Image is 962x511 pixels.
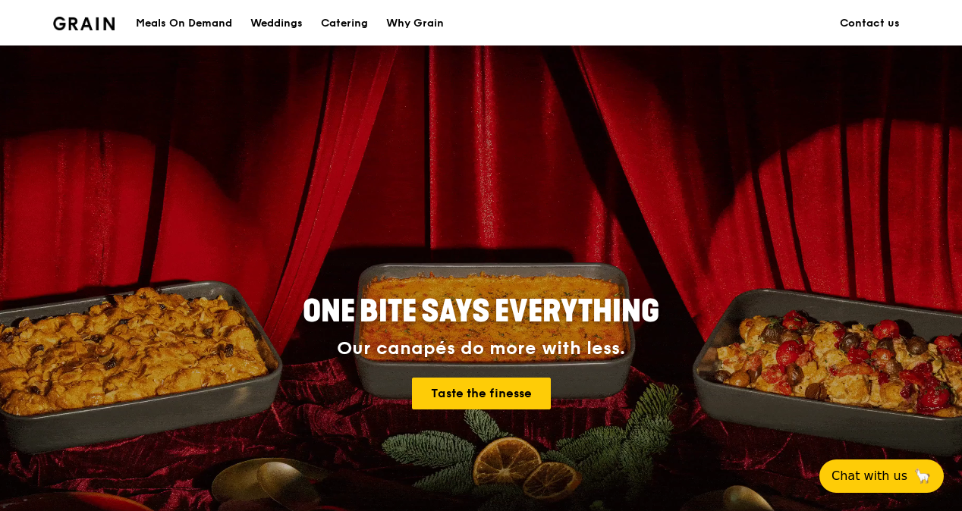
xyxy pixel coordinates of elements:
span: 🦙 [913,467,932,485]
img: Grain [53,17,115,30]
div: Weddings [250,1,303,46]
span: ONE BITE SAYS EVERYTHING [303,293,659,330]
a: Weddings [241,1,312,46]
div: Catering [321,1,368,46]
div: Why Grain [386,1,444,46]
div: Meals On Demand [136,1,232,46]
a: Contact us [831,1,909,46]
span: Chat with us [832,467,907,485]
div: Our canapés do more with less. [208,338,754,359]
a: Taste the finesse [412,378,551,409]
button: Chat with us🦙 [819,459,944,493]
a: Catering [312,1,377,46]
a: Why Grain [377,1,453,46]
